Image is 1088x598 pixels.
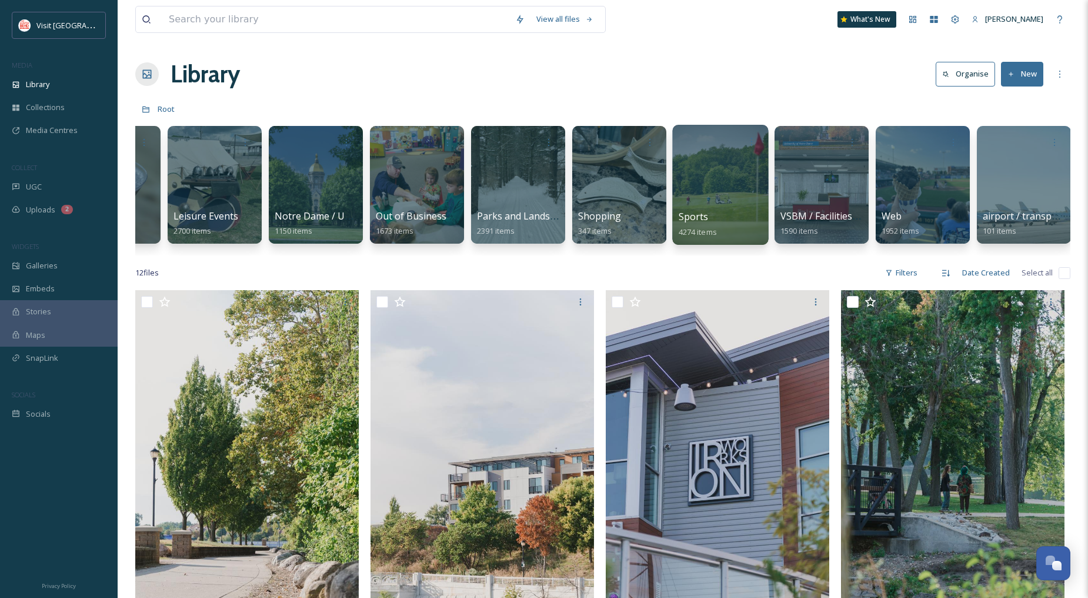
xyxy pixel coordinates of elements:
[882,210,902,222] span: Web
[19,19,31,31] img: vsbm-stackedMISH_CMYKlogo2017.jpg
[173,210,238,222] span: Leisure Events
[530,8,599,31] a: View all files
[275,210,390,222] span: Notre Dame / Universities
[837,11,896,28] a: What's New
[578,211,621,236] a: Shopping347 items
[275,211,390,236] a: Notre Dame / Universities1150 items
[26,260,58,271] span: Galleries
[679,226,717,237] span: 4274 items
[477,225,515,236] span: 2391 items
[26,102,65,113] span: Collections
[158,104,175,114] span: Root
[879,261,923,284] div: Filters
[780,211,899,236] a: VSBM / Facilities / Partners1590 items
[26,330,45,341] span: Maps
[1022,267,1053,278] span: Select all
[36,19,128,31] span: Visit [GEOGRAPHIC_DATA]
[135,267,159,278] span: 12 file s
[477,211,575,236] a: Parks and Landscapes2391 items
[26,181,42,192] span: UGC
[578,210,621,222] span: Shopping
[12,242,39,251] span: WIDGETS
[985,14,1043,24] span: [PERSON_NAME]
[882,211,919,236] a: Web1952 items
[679,210,709,223] span: Sports
[158,102,175,116] a: Root
[26,79,49,90] span: Library
[983,225,1016,236] span: 101 items
[477,210,575,222] span: Parks and Landscapes
[12,163,37,172] span: COLLECT
[882,225,919,236] span: 1952 items
[376,210,556,222] span: Out of Business / Do Not Use / Outdated
[173,211,238,236] a: Leisure Events2700 items
[26,283,55,294] span: Embeds
[12,61,32,69] span: MEDIA
[936,62,995,86] button: Organise
[780,210,899,222] span: VSBM / Facilities / Partners
[42,578,76,592] a: Privacy Policy
[780,225,818,236] span: 1590 items
[26,204,55,215] span: Uploads
[376,225,413,236] span: 1673 items
[956,261,1016,284] div: Date Created
[173,225,211,236] span: 2700 items
[376,211,556,236] a: Out of Business / Do Not Use / Outdated1673 items
[163,6,509,32] input: Search your library
[936,62,1001,86] a: Organise
[679,211,717,237] a: Sports4274 items
[1036,546,1070,580] button: Open Chat
[61,205,73,214] div: 2
[171,57,240,92] a: Library
[12,390,35,399] span: SOCIALS
[26,353,58,364] span: SnapLink
[26,408,51,420] span: Socials
[966,8,1049,31] a: [PERSON_NAME]
[42,582,76,590] span: Privacy Policy
[26,125,78,136] span: Media Centres
[983,211,1088,236] a: airport / transportation101 items
[578,225,612,236] span: 347 items
[26,306,51,317] span: Stories
[1001,62,1043,86] button: New
[275,225,312,236] span: 1150 items
[983,210,1088,222] span: airport / transportation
